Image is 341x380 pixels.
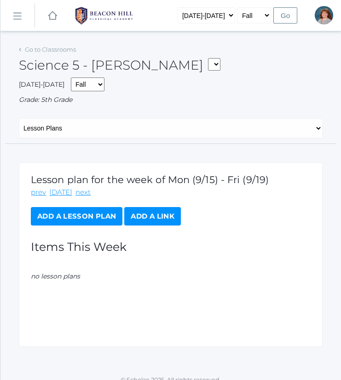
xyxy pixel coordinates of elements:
a: next [75,187,91,198]
em: no lesson plans [31,272,80,280]
h1: Lesson plan for the week of Mon (9/15) - Fri (9/19) [31,174,311,185]
img: BHCALogos-05-308ed15e86a5a0abce9b8dd61676a3503ac9727e845dece92d48e8588c001991.png [69,4,139,27]
span: [DATE]-[DATE] [19,80,64,89]
div: Sarah Bence [315,6,333,24]
a: Go to Classrooms [25,46,76,53]
h2: Items This Week [31,241,311,254]
a: Add a Link [124,207,181,226]
h2: Science 5 - [PERSON_NAME] [19,58,220,73]
a: prev [31,187,46,198]
a: [DATE] [49,187,72,198]
a: Add a Lesson Plan [31,207,122,226]
input: Go [273,7,297,24]
div: Grade: 5th Grade [19,95,323,105]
